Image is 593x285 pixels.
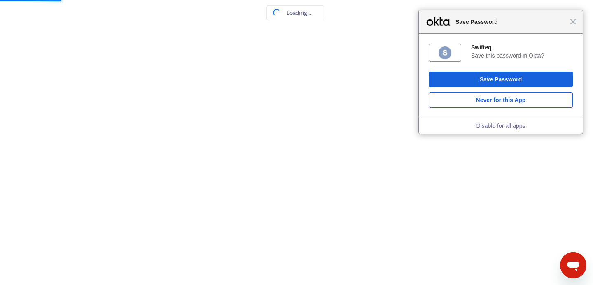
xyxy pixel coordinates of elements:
span: Save Password [451,17,570,27]
a: Disable for all apps [476,123,525,129]
button: Save Password [429,72,573,87]
button: Never for this App [429,92,573,108]
div: Save this password in Okta? [471,52,573,59]
span: Close [570,19,576,25]
div: Swifteq [471,44,573,51]
img: 8IheR7AAAABklEQVQDAG9jd8KKorXvAAAAAElFTkSuQmCC [438,46,452,60]
iframe: Button to launch messaging window [560,252,586,278]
